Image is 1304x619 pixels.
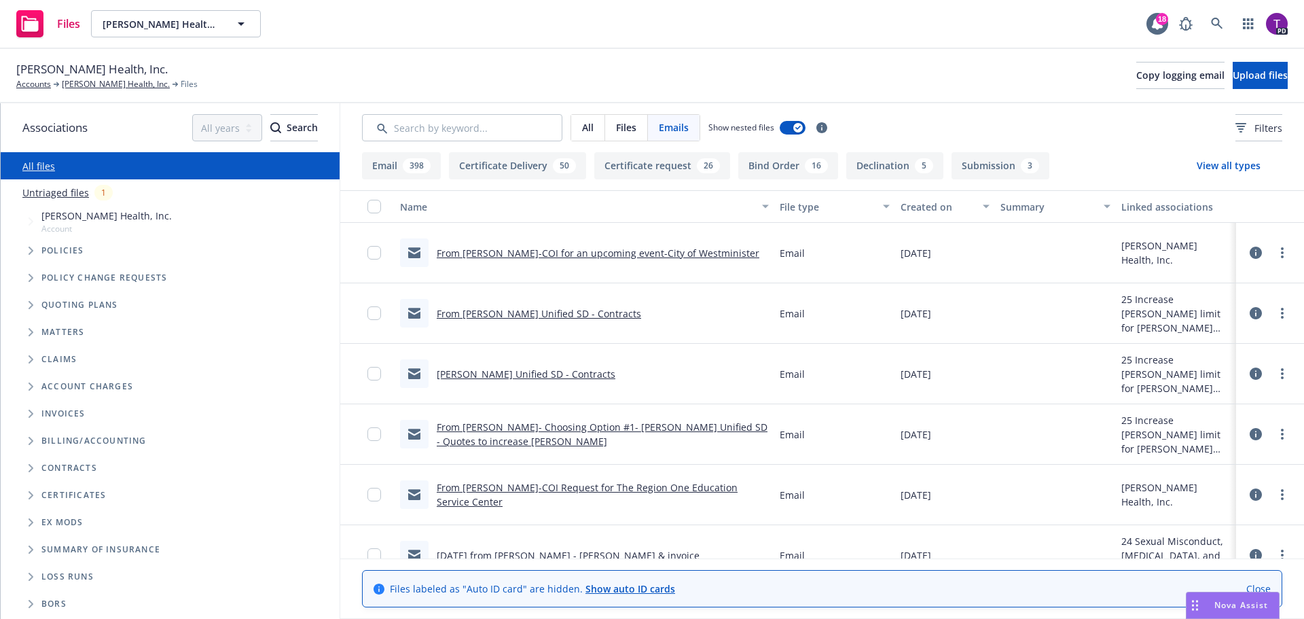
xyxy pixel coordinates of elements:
div: 26 [697,158,720,173]
button: SearchSearch [270,114,318,141]
span: Email [780,246,805,260]
a: [PERSON_NAME] Health, Inc. [62,78,170,90]
img: photo [1266,13,1288,35]
a: Report a Bug [1172,10,1199,37]
button: [PERSON_NAME] Health, Inc. [91,10,261,37]
button: Bind Order [738,152,838,179]
div: Name [400,200,754,214]
span: BORs [41,600,67,608]
button: Name [395,190,774,223]
button: Declination [846,152,943,179]
a: From [PERSON_NAME]-COI for an upcoming event-City of Westminister [437,247,759,260]
span: Contracts [41,464,97,472]
button: Summary [995,190,1115,223]
span: Filters [1235,121,1282,135]
span: [PERSON_NAME] Health, Inc. [16,60,168,78]
a: more [1274,305,1290,321]
input: Toggle Row Selected [367,427,381,441]
a: Close [1246,582,1271,596]
input: Search by keyword... [362,114,562,141]
div: 25 Increase [PERSON_NAME] limit for [PERSON_NAME] Unified $2M/$2M [1121,353,1231,395]
a: Accounts [16,78,51,90]
span: [DATE] [901,306,931,321]
button: View all types [1175,152,1282,179]
span: Ex Mods [41,518,83,527]
span: Email [780,548,805,563]
span: [DATE] [901,246,931,260]
div: Tree Example [1,206,340,427]
span: [DATE] [901,488,931,502]
div: [PERSON_NAME] Health, Inc. [1121,238,1231,267]
div: Search [270,115,318,141]
div: Drag to move [1187,593,1203,618]
div: File type [780,200,874,214]
button: Nova Assist [1186,592,1280,619]
button: File type [774,190,894,223]
div: 1 [94,185,113,200]
span: Files labeled as "Auto ID card" are hidden. [390,582,675,596]
input: Toggle Row Selected [367,306,381,320]
div: 3 [1021,158,1039,173]
a: From [PERSON_NAME]-COI Request for The Region One Education Service Center [437,481,738,508]
button: Created on [895,190,996,223]
div: 16 [805,158,828,173]
a: Files [11,5,86,43]
span: [DATE] [901,367,931,381]
span: Claims [41,355,77,364]
input: Toggle Row Selected [367,548,381,562]
span: Account charges [41,383,133,391]
span: Loss Runs [41,573,94,581]
div: 25 Increase [PERSON_NAME] limit for [PERSON_NAME] Unified $2M/$2M [1121,413,1231,456]
span: Upload files [1233,69,1288,82]
button: Certificate request [594,152,730,179]
input: Toggle Row Selected [367,246,381,260]
span: Summary of insurance [41,546,160,554]
button: Filters [1235,114,1282,141]
span: Matters [41,328,84,336]
button: Linked associations [1116,190,1236,223]
a: From [PERSON_NAME] Unified SD - Contracts [437,307,641,320]
div: 24 Sexual Misconduct, [MEDICAL_DATA], and Molestation Liability [1121,534,1231,577]
button: Copy logging email [1136,62,1225,89]
span: Associations [22,119,88,137]
div: 50 [553,158,576,173]
span: Files [57,18,80,29]
div: Folder Tree Example [1,427,340,618]
div: Created on [901,200,975,214]
button: Certificate Delivery [449,152,586,179]
button: Email [362,152,441,179]
span: [DATE] [901,548,931,563]
a: more [1274,366,1290,382]
span: Nova Assist [1214,599,1268,611]
a: Switch app [1235,10,1262,37]
span: Show nested files [708,122,774,133]
span: Filters [1254,121,1282,135]
span: [PERSON_NAME] Health, Inc. [103,17,220,31]
span: Quoting plans [41,301,118,309]
span: Files [616,120,636,135]
span: Copy logging email [1136,69,1225,82]
span: Email [780,306,805,321]
a: more [1274,487,1290,503]
div: Summary [1000,200,1095,214]
a: All files [22,160,55,173]
div: Linked associations [1121,200,1231,214]
span: Email [780,427,805,442]
span: Policy change requests [41,274,167,282]
span: All [582,120,594,135]
span: Invoices [41,410,86,418]
button: Upload files [1233,62,1288,89]
div: 25 Increase [PERSON_NAME] limit for [PERSON_NAME] Unified $2M/$2M [1121,292,1231,335]
span: Certificates [41,491,106,499]
span: Email [780,488,805,502]
span: [DATE] [901,427,931,442]
a: Show auto ID cards [585,582,675,595]
a: From [PERSON_NAME]- Choosing Option #1- [PERSON_NAME] Unified SD - Quotes to increase [PERSON_NAME] [437,421,767,448]
div: 18 [1156,13,1168,25]
div: [PERSON_NAME] Health, Inc. [1121,480,1231,509]
span: Emails [659,120,689,135]
a: more [1274,547,1290,563]
svg: Search [270,122,281,133]
button: Submission [952,152,1049,179]
span: Files [181,78,198,90]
